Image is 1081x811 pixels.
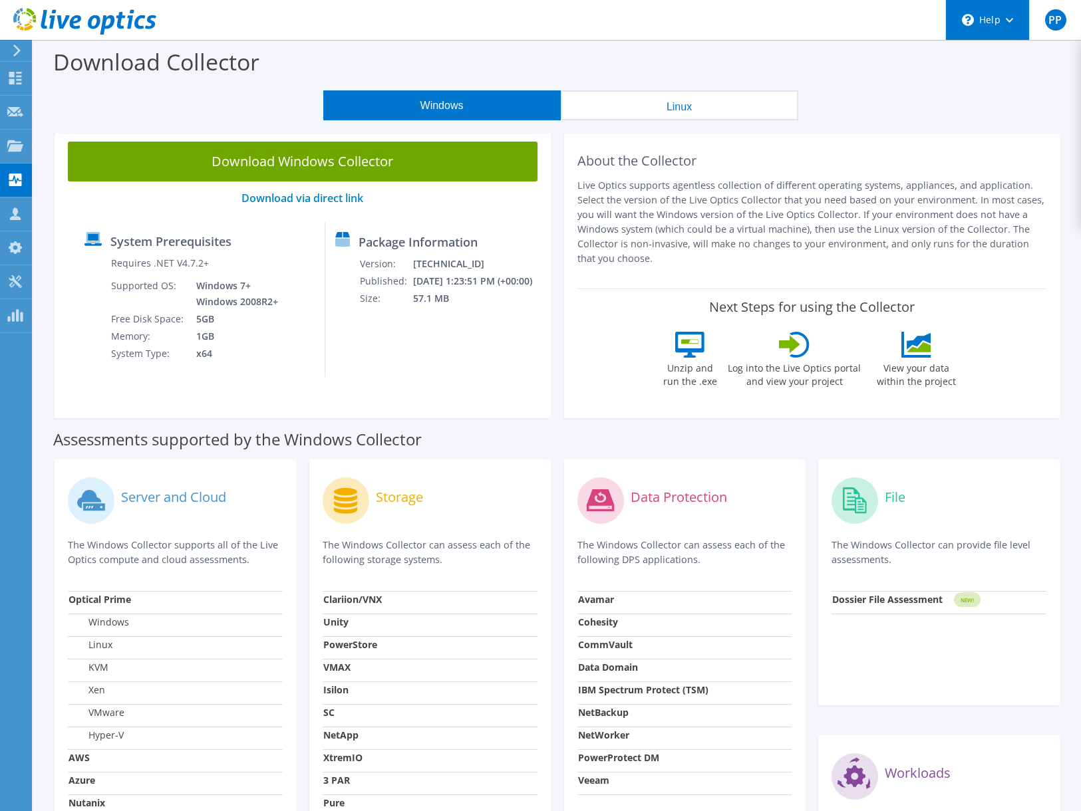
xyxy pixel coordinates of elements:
[186,345,281,362] td: x64
[885,766,951,780] label: Workloads
[323,661,351,673] strong: VMAX
[323,796,345,809] strong: Pure
[578,661,638,673] strong: Data Domain
[68,538,283,567] p: The Windows Collector supports all of the Live Optics compute and cloud assessments.
[832,593,943,606] strong: Dossier File Assessment
[323,538,538,567] p: The Windows Collector can assess each of the following storage systems.
[323,616,349,628] strong: Unity
[110,235,232,248] label: System Prerequisites
[727,358,861,388] label: Log into the Live Optics portal and view your project
[186,277,281,310] td: Windows 7+ Windows 2008R2+
[110,328,186,345] td: Memory:
[561,90,798,120] button: Linux
[359,235,478,249] label: Package Information
[323,706,335,719] strong: SC
[323,90,561,120] button: Windows
[578,638,633,651] strong: CommVault
[110,277,186,310] td: Supported OS:
[68,142,538,181] a: Download Windows Collector
[868,358,964,388] label: View your data within the project
[110,310,186,328] td: Free Disk Space:
[53,47,259,77] label: Download Collector
[359,273,412,290] td: Published:
[359,290,412,307] td: Size:
[69,796,105,809] strong: Nutanix
[69,683,105,697] label: Xen
[121,491,226,504] label: Server and Cloud
[323,593,382,606] strong: Clariion/VNX
[885,491,905,504] label: File
[578,683,708,696] strong: IBM Spectrum Protect (TSM)
[412,290,544,307] td: 57.1 MB
[578,729,629,741] strong: NetWorker
[578,706,629,719] strong: NetBackup
[69,706,124,719] label: VMware
[578,616,618,628] strong: Cohesity
[69,729,124,742] label: Hyper-V
[69,774,95,786] strong: Azure
[69,593,131,606] strong: Optical Prime
[578,774,609,786] strong: Veeam
[376,491,423,504] label: Storage
[412,273,544,290] td: [DATE] 1:23:51 PM (+00:00)
[69,616,129,629] label: Windows
[631,491,727,504] label: Data Protection
[659,358,720,388] label: Unzip and run the .exe
[69,638,112,651] label: Linux
[69,661,108,674] label: KVM
[323,638,377,651] strong: PowerStore
[1045,9,1066,31] span: PP
[323,774,350,786] strong: 3 PAR
[709,299,915,315] label: Next Steps for using the Collector
[111,257,209,270] label: Requires .NET V4.7.2+
[578,751,659,764] strong: PowerProtect DM
[323,729,359,741] strong: NetApp
[577,538,792,567] p: The Windows Collector can assess each of the following DPS applications.
[961,596,974,604] tspan: NEW!
[323,751,363,764] strong: XtremIO
[186,310,281,328] td: 5GB
[577,153,1047,169] h2: About the Collector
[578,593,614,606] strong: Avamar
[241,191,363,205] a: Download via direct link
[323,683,349,696] strong: Isilon
[577,178,1047,266] p: Live Optics supports agentless collection of different operating systems, appliances, and applica...
[69,751,90,764] strong: AWS
[53,433,422,446] label: Assessments supported by the Windows Collector
[412,255,544,273] td: [TECHNICAL_ID]
[832,538,1046,567] p: The Windows Collector can provide file level assessments.
[110,345,186,362] td: System Type:
[359,255,412,273] td: Version:
[186,328,281,345] td: 1GB
[962,14,974,26] svg: \n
